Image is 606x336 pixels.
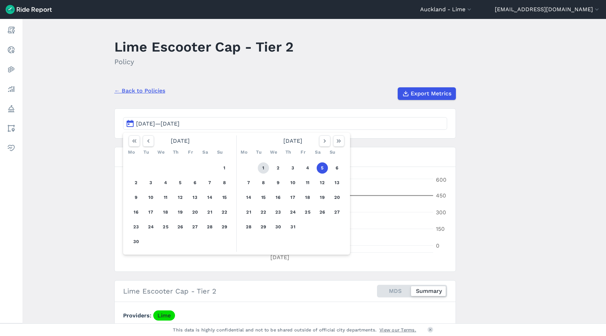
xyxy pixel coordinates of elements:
a: ← Back to Policies [114,87,165,95]
h2: Policy [114,56,294,67]
button: 30 [130,236,142,247]
button: 6 [331,162,343,174]
button: 21 [204,207,215,218]
button: Export Metrics [398,87,456,100]
button: 11 [160,192,171,203]
button: 7 [243,177,254,188]
a: Realtime [5,43,18,56]
div: Tu [253,147,264,158]
button: [DATE]—[DATE] [123,117,447,130]
button: 11 [302,177,313,188]
h1: Lime Escooter Cap - Tier 2 [114,37,294,56]
tspan: [DATE] [270,254,289,261]
button: 18 [160,207,171,218]
button: 7 [204,177,215,188]
button: 24 [145,221,156,233]
button: 2 [130,177,142,188]
a: Health [5,142,18,154]
button: 10 [145,192,156,203]
button: 20 [189,207,201,218]
div: We [268,147,279,158]
button: 17 [145,207,156,218]
button: 20 [331,192,343,203]
button: 3 [145,177,156,188]
button: 14 [243,192,254,203]
div: Sa [312,147,323,158]
button: 22 [219,207,230,218]
div: Th [283,147,294,158]
a: View our Terms. [379,327,416,333]
div: Mo [126,147,137,158]
div: Fr [297,147,309,158]
button: 13 [331,177,343,188]
button: 9 [272,177,284,188]
button: 5 [175,177,186,188]
tspan: 300 [436,209,446,216]
button: 27 [331,207,343,218]
button: 21 [243,207,254,218]
button: 5 [317,162,328,174]
div: We [155,147,167,158]
button: 26 [317,207,328,218]
a: Report [5,24,18,36]
button: 22 [258,207,269,218]
button: 19 [175,207,186,218]
h2: Lime Escooter Cap - Tier 2 [123,286,216,296]
button: 2 [272,162,284,174]
a: Areas [5,122,18,135]
a: Lime [153,310,175,321]
button: 23 [130,221,142,233]
div: Tu [141,147,152,158]
button: 28 [243,221,254,233]
button: 12 [317,177,328,188]
button: 19 [317,192,328,203]
div: Fr [185,147,196,158]
button: 12 [175,192,186,203]
button: 23 [272,207,284,218]
button: 13 [189,192,201,203]
button: 27 [189,221,201,233]
button: 31 [287,221,298,233]
img: Ride Report [6,5,52,14]
a: Heatmaps [5,63,18,76]
button: 17 [287,192,298,203]
a: Analyze [5,83,18,95]
button: 16 [130,207,142,218]
button: 1 [258,162,269,174]
div: Th [170,147,181,158]
div: Su [214,147,225,158]
span: [DATE]—[DATE] [136,120,180,127]
button: 29 [258,221,269,233]
div: [DATE] [126,135,235,147]
button: 29 [219,221,230,233]
h3: Compliance for Lime Escooter Cap - Tier 2 [115,147,456,167]
div: [DATE] [238,135,347,147]
button: 25 [302,207,313,218]
button: 24 [287,207,298,218]
button: 25 [160,221,171,233]
button: 10 [287,177,298,188]
div: Su [327,147,338,158]
button: 4 [160,177,171,188]
button: 1 [219,162,230,174]
button: 16 [272,192,284,203]
button: 14 [204,192,215,203]
button: 30 [272,221,284,233]
div: Mo [238,147,250,158]
button: Auckland - Lime [420,5,473,14]
button: 26 [175,221,186,233]
button: 28 [204,221,215,233]
button: 3 [287,162,298,174]
a: Policy [5,102,18,115]
tspan: 600 [436,176,446,183]
button: 6 [189,177,201,188]
button: 15 [219,192,230,203]
button: [EMAIL_ADDRESS][DOMAIN_NAME] [495,5,600,14]
span: Providers [123,312,153,319]
button: 8 [219,177,230,188]
tspan: 0 [436,242,439,249]
div: Sa [200,147,211,158]
button: 18 [302,192,313,203]
span: Export Metrics [411,89,451,98]
tspan: 450 [436,192,446,199]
